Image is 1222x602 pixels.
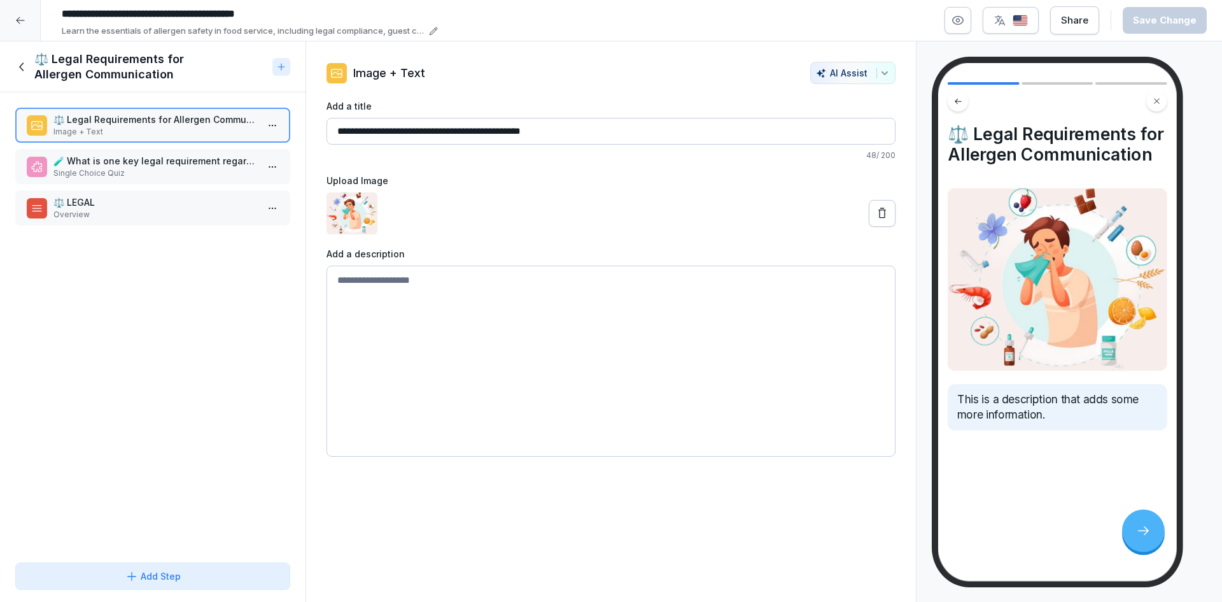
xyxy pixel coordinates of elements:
img: Image and Text preview image [948,188,1167,370]
div: ⚖️ Legal Requirements for Allergen CommunicationImage + Text [15,108,290,143]
div: ⚖️ LEGALOverview [15,190,290,226]
p: Single Choice Quiz [53,168,257,179]
h1: ⚖️ Legal Requirements for Allergen Communication [34,52,267,82]
button: AI Assist [810,62,895,84]
p: This is a description that adds some more information. [957,391,1157,423]
h4: ⚖️ Legal Requirements for Allergen Communication [948,124,1167,165]
div: Share [1061,13,1088,27]
button: Add Step [15,563,290,590]
label: Add a title [327,99,895,113]
label: Upload Image [327,174,895,187]
p: ⚖️ LEGAL [53,196,257,209]
button: Save Change [1123,7,1207,34]
p: 🧪 What is one key legal requirement regarding allergens in food? [53,154,257,168]
img: us.svg [1013,15,1028,27]
p: Learn the essentials of allergen safety in food service, including legal compliance, guest commun... [62,25,425,38]
div: AI Assist [816,68,890,78]
label: Add a description [327,247,895,261]
div: Add Step [125,570,181,583]
img: d41s4k3fnrtsevgmoxh8ec5a.png [327,192,377,234]
div: 🧪 What is one key legal requirement regarding allergens in food?Single Choice Quiz [15,149,290,184]
p: Overview [53,209,257,220]
p: ⚖️ Legal Requirements for Allergen Communication [53,113,257,126]
p: Image + Text [53,126,257,138]
p: Image + Text [353,64,425,82]
p: 48 / 200 [327,150,895,161]
div: Save Change [1133,13,1197,27]
button: Share [1050,6,1099,34]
